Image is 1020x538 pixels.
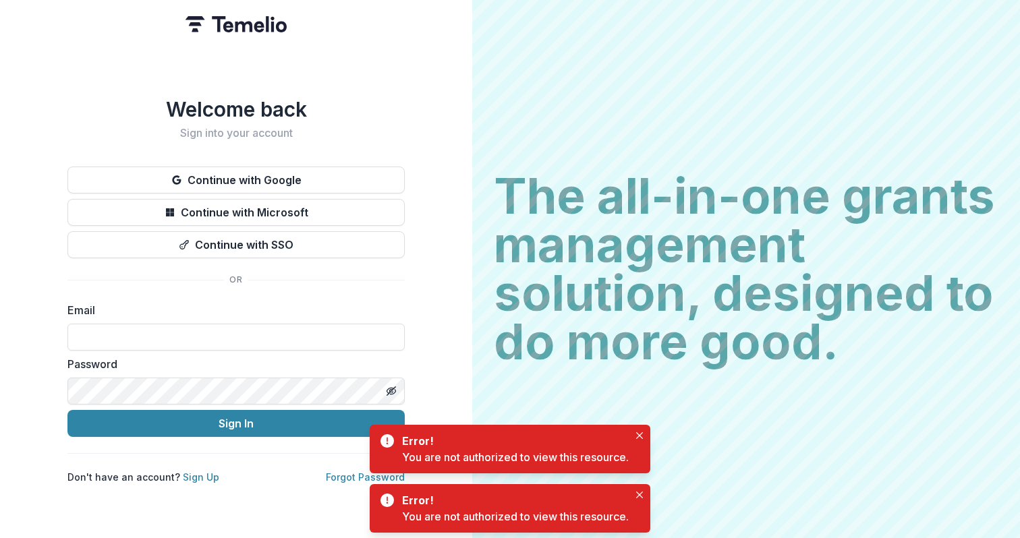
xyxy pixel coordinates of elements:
[631,427,648,444] button: Close
[67,127,405,140] h2: Sign into your account
[326,471,405,483] a: Forgot Password
[67,97,405,121] h1: Welcome back
[402,449,629,465] div: You are not authorized to view this resource.
[631,487,648,503] button: Close
[402,492,623,508] div: Error!
[67,231,405,258] button: Continue with SSO
[380,380,402,402] button: Toggle password visibility
[67,167,405,193] button: Continue with Google
[67,470,219,484] p: Don't have an account?
[67,199,405,226] button: Continue with Microsoft
[186,16,287,32] img: Temelio
[67,410,405,437] button: Sign In
[402,508,629,525] div: You are not authorized to view this resource.
[67,302,397,318] label: Email
[183,471,219,483] a: Sign Up
[402,433,623,449] div: Error!
[67,356,397,372] label: Password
